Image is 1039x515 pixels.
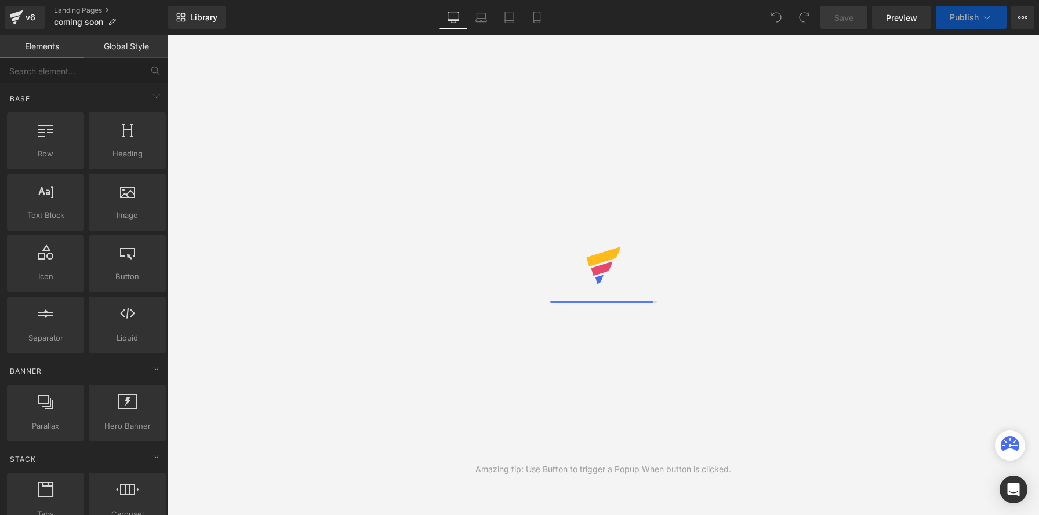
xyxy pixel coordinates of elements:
button: Undo [765,6,788,29]
a: Global Style [84,35,168,58]
span: coming soon [54,17,103,27]
a: Mobile [523,6,551,29]
button: More [1011,6,1034,29]
a: Tablet [495,6,523,29]
div: Open Intercom Messenger [1000,476,1027,503]
div: Amazing tip: Use Button to trigger a Popup When button is clicked. [475,463,731,476]
a: Laptop [467,6,495,29]
span: Hero Banner [92,420,162,432]
span: Row [10,148,81,160]
span: Liquid [92,332,162,344]
span: Banner [9,366,43,377]
button: Publish [936,6,1007,29]
span: Heading [92,148,162,160]
span: Icon [10,271,81,283]
span: Text Block [10,209,81,221]
span: Parallax [10,420,81,432]
span: Save [834,12,853,24]
a: v6 [5,6,45,29]
span: Base [9,93,31,104]
button: Redo [793,6,816,29]
a: New Library [168,6,226,29]
span: Library [190,12,217,23]
span: Image [92,209,162,221]
a: Preview [872,6,931,29]
a: Landing Pages [54,6,168,15]
div: v6 [23,10,38,25]
span: Button [92,271,162,283]
a: Desktop [439,6,467,29]
span: Separator [10,332,81,344]
span: Stack [9,454,37,465]
span: Publish [950,13,979,22]
span: Preview [886,12,917,24]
